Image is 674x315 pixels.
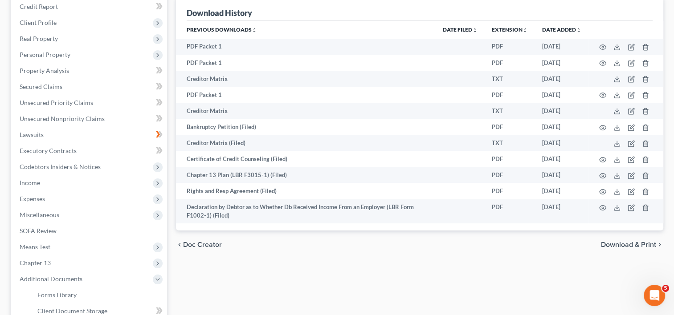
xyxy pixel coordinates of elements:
[20,35,58,42] span: Real Property
[20,179,40,186] span: Income
[485,151,535,167] td: PDF
[176,55,436,71] td: PDF Packet 1
[12,95,167,111] a: Unsecured Priority Claims
[485,39,535,55] td: PDF
[30,287,167,303] a: Forms Library
[492,26,528,33] a: Extensionunfold_more
[535,55,588,71] td: [DATE]
[176,21,663,223] div: Previous Downloads
[576,28,581,33] i: unfold_more
[535,151,588,167] td: [DATE]
[20,51,70,58] span: Personal Property
[20,99,93,106] span: Unsecured Priority Claims
[535,199,588,224] td: [DATE]
[535,135,588,151] td: [DATE]
[20,83,62,90] span: Secured Claims
[535,119,588,135] td: [DATE]
[20,3,58,10] span: Credit Report
[37,307,107,315] span: Client Document Storage
[535,103,588,119] td: [DATE]
[601,241,663,248] button: Download & Print chevron_right
[187,26,257,33] a: Previous Downloadsunfold_more
[20,243,50,250] span: Means Test
[485,103,535,119] td: TXT
[20,259,51,267] span: Chapter 13
[20,275,82,283] span: Additional Documents
[187,8,252,18] div: Download History
[176,71,436,87] td: Creditor Matrix
[12,79,167,95] a: Secured Claims
[472,28,478,33] i: unfold_more
[485,183,535,199] td: PDF
[176,39,436,55] td: PDF Packet 1
[656,241,663,248] i: chevron_right
[662,285,669,292] span: 5
[485,199,535,224] td: PDF
[443,26,478,33] a: Date Filedunfold_more
[20,147,77,154] span: Executory Contracts
[485,135,535,151] td: TXT
[20,115,105,122] span: Unsecured Nonpriority Claims
[12,111,167,127] a: Unsecured Nonpriority Claims
[535,39,588,55] td: [DATE]
[20,67,69,74] span: Property Analysis
[20,19,57,26] span: Client Profile
[176,87,436,103] td: PDF Packet 1
[485,167,535,183] td: PDF
[20,163,101,170] span: Codebtors Insiders & Notices
[37,291,77,299] span: Forms Library
[176,199,436,224] td: Declaration by Debtor as to Whether Db Received Income From an Employer (LBR Form F1002-1) (Filed)
[176,167,436,183] td: Chapter 13 Plan (LBR F3015-1) (Filed)
[20,195,45,202] span: Expenses
[20,227,57,234] span: SOFA Review
[176,103,436,119] td: Creditor Matrix
[601,241,656,248] span: Download & Print
[176,135,436,151] td: Creditor Matrix (Filed)
[12,143,167,159] a: Executory Contracts
[12,127,167,143] a: Lawsuits
[485,55,535,71] td: PDF
[183,241,222,248] span: Doc Creator
[176,183,436,199] td: Rights and Resp Agreement (Filed)
[176,241,183,248] i: chevron_left
[12,63,167,79] a: Property Analysis
[252,28,257,33] i: unfold_more
[176,151,436,167] td: Certificate of Credit Counseling (Filed)
[12,223,167,239] a: SOFA Review
[644,285,665,306] iframe: Intercom live chat
[176,241,222,248] button: chevron_left Doc Creator
[535,167,588,183] td: [DATE]
[485,71,535,87] td: TXT
[535,71,588,87] td: [DATE]
[20,211,59,218] span: Miscellaneous
[535,183,588,199] td: [DATE]
[542,26,581,33] a: Date addedunfold_more
[485,87,535,103] td: PDF
[20,131,44,138] span: Lawsuits
[176,119,436,135] td: Bankruptcy Petition (Filed)
[485,119,535,135] td: PDF
[535,87,588,103] td: [DATE]
[523,28,528,33] i: unfold_more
